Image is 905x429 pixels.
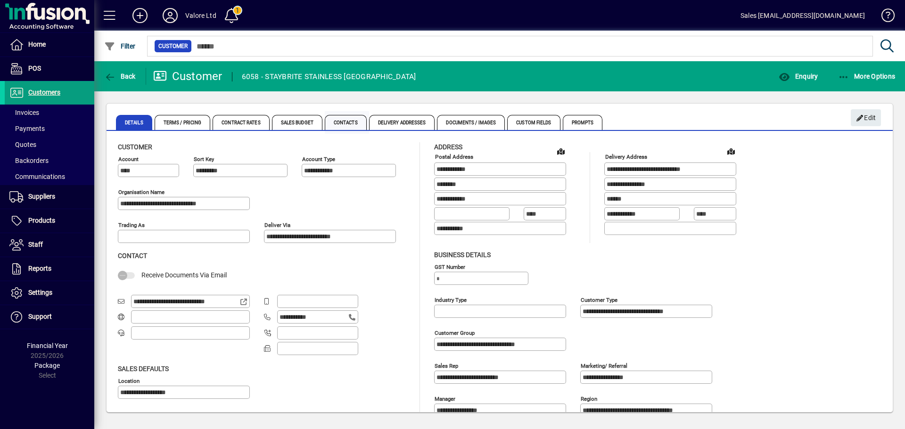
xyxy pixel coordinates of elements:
a: Home [5,33,94,57]
span: Details [116,115,152,130]
mat-label: Industry type [435,296,467,303]
span: Package [34,362,60,369]
span: Receive Documents Via Email [141,271,227,279]
button: Edit [851,109,881,126]
span: Suppliers [28,193,55,200]
button: Back [102,68,138,85]
span: Staff [28,241,43,248]
span: Contacts [325,115,367,130]
span: Customer [158,41,188,51]
mat-label: Region [581,395,597,402]
mat-label: Account [118,156,139,162]
a: Payments [5,121,94,137]
button: Profile [155,7,185,24]
a: Settings [5,281,94,305]
button: Add [125,7,155,24]
span: More Options [838,73,896,80]
span: Reports [28,265,51,272]
span: Sales Budget [272,115,322,130]
mat-label: Location [118,377,140,384]
span: Settings [28,289,52,296]
a: Invoices [5,105,94,121]
span: Filter [104,42,136,50]
span: Backorders [9,157,49,164]
span: Address [434,143,462,151]
a: Support [5,305,94,329]
span: Terms / Pricing [155,115,211,130]
mat-label: Trading as [118,222,145,228]
a: Staff [5,233,94,257]
div: 6058 - STAYBRITE STAINLESS [GEOGRAPHIC_DATA] [242,69,416,84]
mat-label: Customer type [581,296,617,303]
mat-label: Sort key [194,156,214,162]
mat-label: Organisation name [118,189,165,195]
a: View on map [553,144,568,159]
span: Support [28,313,52,320]
span: Prompts [563,115,603,130]
div: Customer [153,69,222,84]
app-page-header-button: Back [94,68,146,85]
span: Back [104,73,136,80]
mat-label: Account Type [302,156,335,162]
div: Valore Ltd [185,8,216,23]
span: Custom Fields [507,115,560,130]
span: Financial Year [27,342,68,349]
a: Communications [5,169,94,185]
mat-label: Sales rep [435,362,458,369]
span: Delivery Addresses [369,115,435,130]
span: Sales defaults [118,365,169,372]
span: Edit [856,110,876,126]
span: Business details [434,251,491,259]
span: Quotes [9,141,36,148]
span: Contract Rates [213,115,269,130]
span: Communications [9,173,65,180]
span: Home [28,40,46,48]
a: View on map [724,144,739,159]
mat-label: GST Number [435,263,465,270]
mat-label: Manager [435,395,455,402]
span: Enquiry [779,73,818,80]
button: Filter [102,38,138,55]
button: Enquiry [776,68,820,85]
span: Customer [118,143,152,151]
a: Quotes [5,137,94,153]
a: Backorders [5,153,94,169]
span: Contact [118,252,147,259]
a: Knowledge Base [874,2,893,32]
button: More Options [836,68,898,85]
mat-label: Deliver via [264,222,290,228]
span: POS [28,65,41,72]
span: Invoices [9,109,39,116]
a: Reports [5,257,94,281]
mat-label: Marketing/ Referral [581,362,627,369]
span: Payments [9,125,45,132]
mat-label: Customer group [435,329,475,336]
span: Products [28,217,55,224]
span: Customers [28,89,60,96]
div: Sales [EMAIL_ADDRESS][DOMAIN_NAME] [740,8,865,23]
a: Suppliers [5,185,94,209]
a: Products [5,209,94,233]
span: Documents / Images [437,115,505,130]
a: POS [5,57,94,81]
